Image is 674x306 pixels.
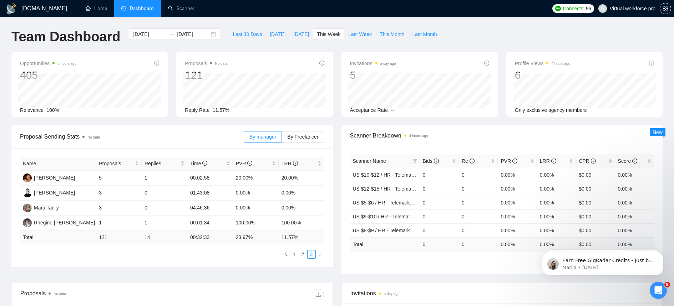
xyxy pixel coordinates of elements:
td: 0.00% [537,182,576,196]
td: 3 [96,186,142,201]
td: 0 [459,196,498,209]
span: left [284,252,288,256]
th: Replies [142,157,187,171]
td: 0 [459,237,498,251]
button: Last Month [408,28,441,40]
td: 0.00% [279,201,324,216]
span: LRR [282,161,298,166]
td: 1 [142,171,187,186]
button: Search for help [10,134,132,149]
span: info-circle [512,159,517,164]
a: MTMara Tad-y [23,204,59,210]
td: $0.00 [576,196,615,209]
span: Proposals [99,160,133,167]
span: info-circle [649,61,654,66]
td: 20.00% [233,171,279,186]
td: 0.00% [615,196,654,209]
span: Last Week [348,30,372,38]
span: Help [119,240,131,245]
span: swap-right [168,31,174,37]
td: 0.00% [537,196,576,209]
time: 4 hours ago [409,134,428,138]
div: 👑 Laziza AI - Job Pre-Qualification [15,196,120,203]
span: info-circle [319,61,324,66]
span: Acceptance Rate [350,107,388,113]
div: Sardor AI Prompt Library [15,209,120,216]
div: 405 [20,68,76,82]
span: Invitations [350,59,396,68]
a: 3 [308,250,315,258]
input: End date [177,30,209,38]
a: SP[PERSON_NAME] [23,190,75,195]
span: filter [413,159,417,163]
span: Dashboard [130,5,154,11]
img: Profile image for Viktor [90,11,104,26]
div: 👑 Laziza AI - Job Pre-Qualification [10,193,132,206]
h1: Team Dashboard [11,28,120,45]
td: 0.00% [279,186,324,201]
img: AE [23,173,32,182]
td: 5 [96,171,142,186]
div: [PERSON_NAME] [34,189,75,197]
td: 0.00% [615,168,654,182]
td: $0.00 [576,182,615,196]
button: This Month [376,28,408,40]
td: 0 [459,182,498,196]
td: 00:01:34 [187,216,233,230]
td: 3 [96,201,142,216]
td: 0 [420,237,459,251]
button: Help [107,222,143,251]
td: 00:32:33 [187,230,233,244]
a: US $12-$15 / HR - Telemarketing [353,186,426,192]
span: Bids [423,158,439,164]
img: MT [23,203,32,212]
td: 23.97 % [233,230,279,244]
span: [DATE] [293,30,309,38]
div: Ask a question [7,108,136,128]
button: Last 30 Days [229,28,266,40]
td: 0 [459,209,498,223]
th: Name [20,157,96,171]
div: ✅ How To: Connect your agency to [DOMAIN_NAME] [10,151,132,172]
span: 11.57% [213,107,229,113]
span: download [313,292,324,297]
time: a day ago [380,62,396,66]
span: Connects: [563,5,584,12]
th: Proposals [96,157,142,171]
td: 0.00% [233,201,279,216]
td: 121 [96,230,142,244]
td: 00:02:58 [187,171,233,186]
img: Profile image for Sofiia [76,11,91,26]
td: 1 [96,216,142,230]
button: right [316,250,324,259]
span: Profile Views [515,59,571,68]
img: Profile image for Nazar [103,11,118,26]
span: -- [391,107,394,113]
span: info-circle [202,161,207,166]
span: No data [215,62,228,66]
td: 100.00% [233,216,279,230]
td: 0.00% [498,209,537,223]
span: Invitations [350,289,654,298]
p: How can we help? [14,87,128,99]
span: This Week [317,30,340,38]
td: $0.00 [576,168,615,182]
span: Search for help [15,138,58,145]
td: 0 [420,223,459,237]
img: SP [23,188,32,197]
td: 0.00% [537,209,576,223]
a: homeHome [86,5,107,11]
td: 0 [459,223,498,237]
span: LRR [540,158,556,164]
a: US $10-$12 / HR - Telemarketing [353,172,426,178]
td: 0 [420,196,459,209]
div: Sardor AI Prompt Library [10,206,132,219]
td: 0 [420,209,459,223]
span: filter [411,156,419,166]
button: setting [660,3,671,14]
a: RCRhegine [PERSON_NAME] [23,219,95,225]
span: 96 [586,5,591,12]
